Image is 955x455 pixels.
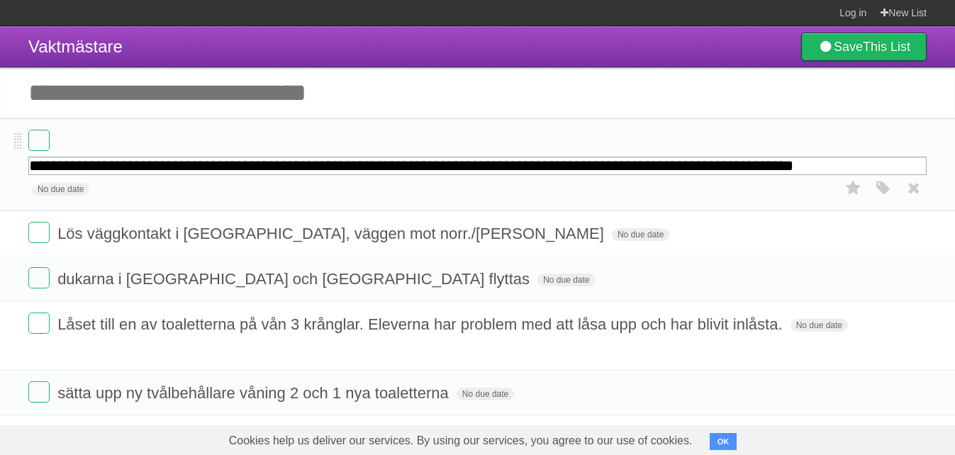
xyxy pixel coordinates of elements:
[537,274,595,286] span: No due date
[612,228,669,241] span: No due date
[28,222,50,243] label: Done
[57,225,608,242] span: Lös väggkontakt i [GEOGRAPHIC_DATA], väggen mot norr./[PERSON_NAME]
[28,267,50,288] label: Done
[863,40,910,54] b: This List
[215,427,707,455] span: Cookies help us deliver our services. By using our services, you agree to our use of cookies.
[28,381,50,403] label: Done
[28,313,50,334] label: Done
[32,183,89,196] span: No due date
[57,384,452,402] span: sätta upp ny tvålbehållare våning 2 och 1 nya toaletterna
[791,319,848,332] span: No due date
[840,176,867,200] label: Star task
[801,33,927,61] a: SaveThis List
[28,37,123,56] span: Vaktmästare
[457,388,514,400] span: No due date
[57,270,533,288] span: dukarna i [GEOGRAPHIC_DATA] och [GEOGRAPHIC_DATA] flyttas
[57,315,786,333] span: Låset till en av toaletterna på vån 3 krånglar. Eleverna har problem med att låsa upp och har bli...
[710,433,737,450] button: OK
[28,130,50,151] label: Done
